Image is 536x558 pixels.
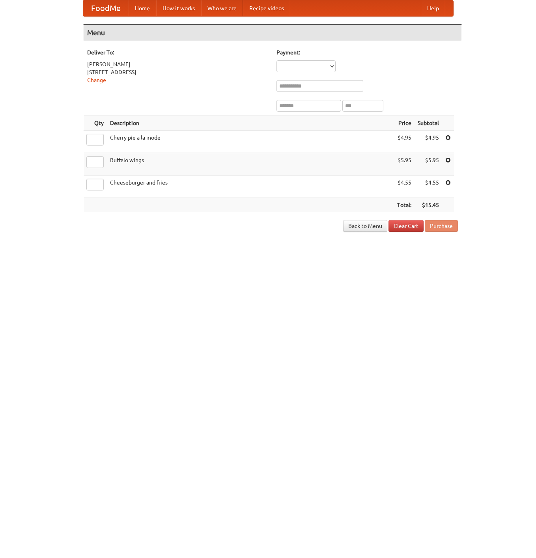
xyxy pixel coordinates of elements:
th: Description [107,116,394,131]
td: $4.55 [415,175,442,198]
td: $4.95 [415,131,442,153]
button: Purchase [425,220,458,232]
th: Qty [83,116,107,131]
th: Subtotal [415,116,442,131]
a: Recipe videos [243,0,290,16]
td: $5.95 [415,153,442,175]
a: Back to Menu [343,220,387,232]
h4: Menu [83,25,462,41]
a: Clear Cart [388,220,424,232]
a: Home [129,0,156,16]
td: $4.55 [394,175,415,198]
a: How it works [156,0,201,16]
h5: Deliver To: [87,49,269,56]
a: Change [87,77,106,83]
a: FoodMe [83,0,129,16]
th: Price [394,116,415,131]
td: Buffalo wings [107,153,394,175]
a: Help [421,0,445,16]
h5: Payment: [276,49,458,56]
td: Cherry pie a la mode [107,131,394,153]
div: [PERSON_NAME] [87,60,269,68]
th: $15.45 [415,198,442,213]
th: Total: [394,198,415,213]
td: Cheeseburger and fries [107,175,394,198]
a: Who we are [201,0,243,16]
td: $4.95 [394,131,415,153]
td: $5.95 [394,153,415,175]
div: [STREET_ADDRESS] [87,68,269,76]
